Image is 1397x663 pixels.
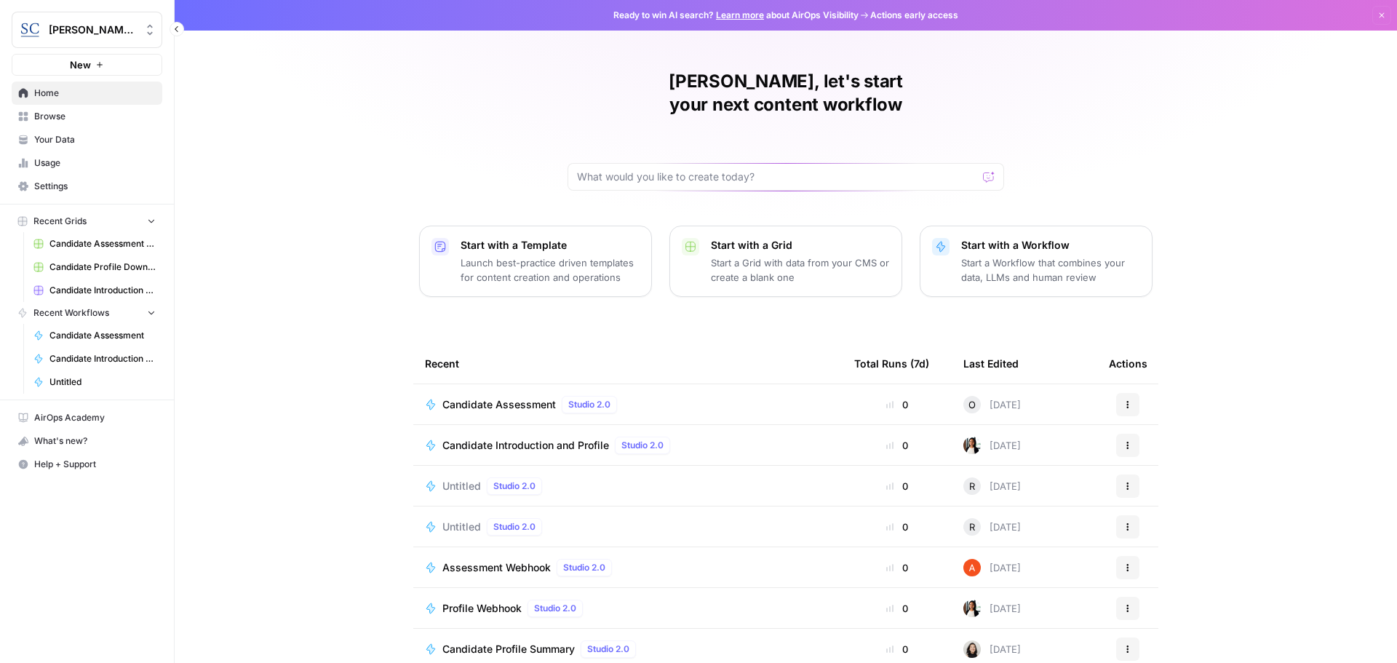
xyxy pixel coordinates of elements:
[12,406,162,429] a: AirOps Academy
[963,477,1021,495] div: [DATE]
[461,255,640,285] p: Launch best-practice driven templates for content creation and operations
[963,559,981,576] img: cje7zb9ux0f2nqyv5qqgv3u0jxek
[49,329,156,342] span: Candidate Assessment
[49,261,156,274] span: Candidate Profile Download Sheet
[963,600,981,617] img: xqjo96fmx1yk2e67jao8cdkou4un
[49,352,156,365] span: Candidate Introduction and Profile
[963,518,1021,536] div: [DATE]
[577,170,977,184] input: What would you like to create today?
[493,480,536,493] span: Studio 2.0
[49,237,156,250] span: Candidate Assessment Download Sheet
[442,397,556,412] span: Candidate Assessment
[425,559,831,576] a: Assessment WebhookStudio 2.0
[963,437,981,454] img: xqjo96fmx1yk2e67jao8cdkou4un
[442,560,551,575] span: Assessment Webhook
[425,518,831,536] a: UntitledStudio 2.0
[34,458,156,471] span: Help + Support
[425,344,831,384] div: Recent
[33,306,109,319] span: Recent Workflows
[425,396,831,413] a: Candidate AssessmentStudio 2.0
[963,437,1021,454] div: [DATE]
[34,411,156,424] span: AirOps Academy
[49,23,137,37] span: [PERSON_NAME] [GEOGRAPHIC_DATA]
[442,438,609,453] span: Candidate Introduction and Profile
[12,302,162,324] button: Recent Workflows
[12,151,162,175] a: Usage
[12,175,162,198] a: Settings
[17,17,43,43] img: Stanton Chase Nashville Logo
[27,347,162,370] a: Candidate Introduction and Profile
[534,602,576,615] span: Studio 2.0
[425,640,831,658] a: Candidate Profile SummaryStudio 2.0
[968,397,976,412] span: O
[568,398,610,411] span: Studio 2.0
[854,479,940,493] div: 0
[969,520,975,534] span: R
[12,54,162,76] button: New
[419,226,652,297] button: Start with a TemplateLaunch best-practice driven templates for content creation and operations
[461,238,640,253] p: Start with a Template
[1109,344,1147,384] div: Actions
[49,284,156,297] span: Candidate Introduction Download Sheet
[12,430,162,452] div: What's new?
[34,87,156,100] span: Home
[12,210,162,232] button: Recent Grids
[961,238,1140,253] p: Start with a Workflow
[27,279,162,302] a: Candidate Introduction Download Sheet
[870,9,958,22] span: Actions early access
[34,133,156,146] span: Your Data
[711,238,890,253] p: Start with a Grid
[12,128,162,151] a: Your Data
[493,520,536,533] span: Studio 2.0
[12,82,162,105] a: Home
[563,561,605,574] span: Studio 2.0
[854,438,940,453] div: 0
[442,642,575,656] span: Candidate Profile Summary
[12,429,162,453] button: What's new?
[70,57,91,72] span: New
[34,110,156,123] span: Browse
[711,255,890,285] p: Start a Grid with data from your CMS or create a blank one
[854,520,940,534] div: 0
[49,376,156,389] span: Untitled
[854,642,940,656] div: 0
[854,397,940,412] div: 0
[34,156,156,170] span: Usage
[963,344,1019,384] div: Last Edited
[568,70,1004,116] h1: [PERSON_NAME], let's start your next content workflow
[27,232,162,255] a: Candidate Assessment Download Sheet
[613,9,859,22] span: Ready to win AI search? about AirOps Visibility
[425,600,831,617] a: Profile WebhookStudio 2.0
[854,560,940,575] div: 0
[442,601,522,616] span: Profile Webhook
[442,520,481,534] span: Untitled
[27,370,162,394] a: Untitled
[587,643,629,656] span: Studio 2.0
[12,453,162,476] button: Help + Support
[27,255,162,279] a: Candidate Profile Download Sheet
[12,12,162,48] button: Workspace: Stanton Chase Nashville
[920,226,1153,297] button: Start with a WorkflowStart a Workflow that combines your data, LLMs and human review
[963,600,1021,617] div: [DATE]
[969,479,975,493] span: R
[963,396,1021,413] div: [DATE]
[963,559,1021,576] div: [DATE]
[854,344,929,384] div: Total Runs (7d)
[442,479,481,493] span: Untitled
[12,105,162,128] a: Browse
[425,437,831,454] a: Candidate Introduction and ProfileStudio 2.0
[716,9,764,20] a: Learn more
[963,640,981,658] img: t5ef5oef8zpw1w4g2xghobes91mw
[621,439,664,452] span: Studio 2.0
[963,640,1021,658] div: [DATE]
[34,180,156,193] span: Settings
[854,601,940,616] div: 0
[425,477,831,495] a: UntitledStudio 2.0
[33,215,87,228] span: Recent Grids
[27,324,162,347] a: Candidate Assessment
[669,226,902,297] button: Start with a GridStart a Grid with data from your CMS or create a blank one
[961,255,1140,285] p: Start a Workflow that combines your data, LLMs and human review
